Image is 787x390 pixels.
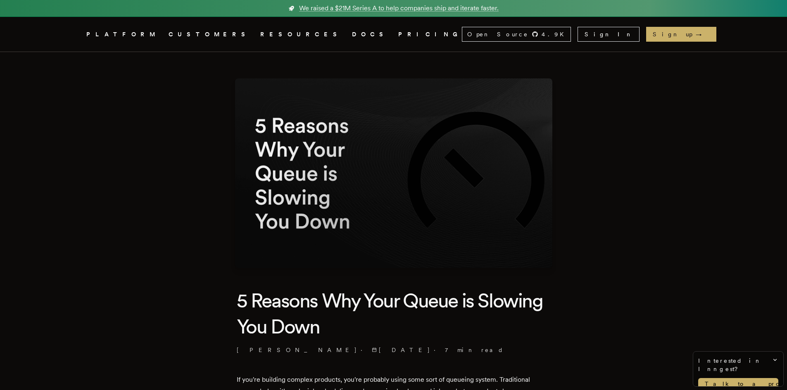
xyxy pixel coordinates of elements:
a: PRICING [398,29,462,40]
span: → [696,30,710,38]
button: RESOURCES [260,29,342,40]
h1: 5 Reasons Why Your Queue is Slowing You Down [237,288,551,339]
nav: Global [63,17,724,52]
a: Talk to a product expert [698,378,778,390]
a: Sign In [578,27,640,42]
span: Interested in Inngest? [698,357,778,373]
span: We raised a $21M Series A to help companies ship and iterate faster. [299,3,499,13]
span: 4.9 K [542,30,569,38]
button: PLATFORM [86,29,159,40]
a: [PERSON_NAME] [237,346,357,354]
a: DOCS [352,29,388,40]
a: Sign up [646,27,716,42]
p: · · [237,346,551,354]
span: [DATE] [372,346,430,354]
span: Open Source [467,30,528,38]
img: Featured image for 5 Reasons Why Your Queue is Slowing You Down blog post [235,78,552,268]
span: 7 min read [445,346,504,354]
a: CUSTOMERS [169,29,250,40]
